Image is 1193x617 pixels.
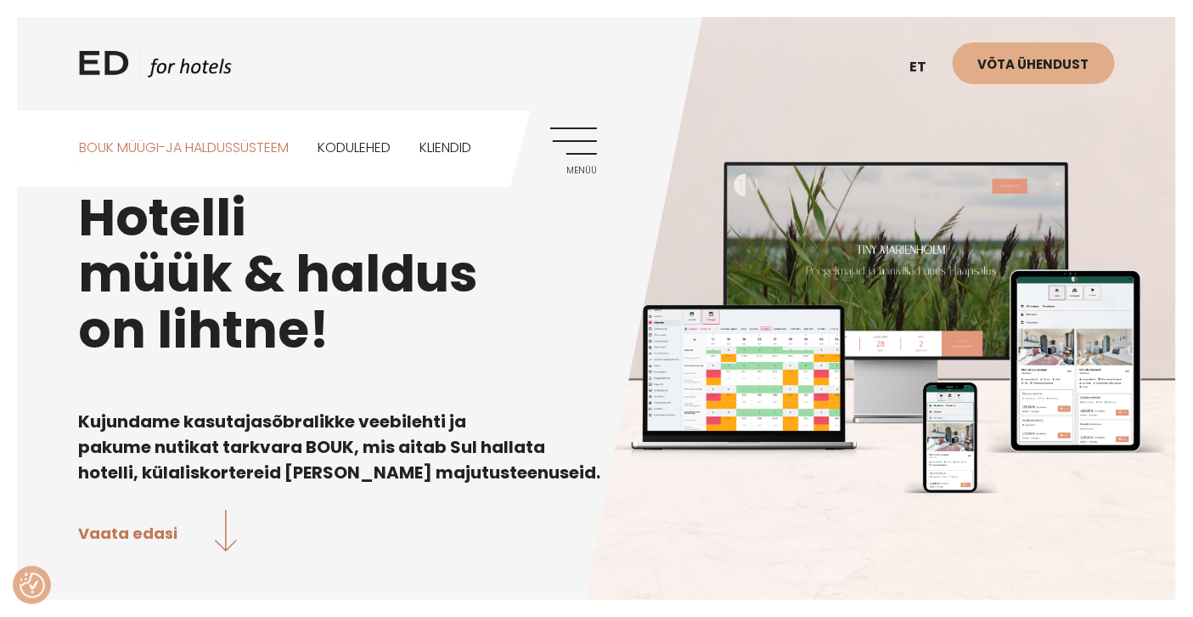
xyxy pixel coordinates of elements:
[419,110,471,186] a: Kliendid
[79,110,289,186] a: BOUK MÜÜGI-JA HALDUSSÜSTEEM
[902,47,953,88] a: et
[79,510,238,555] a: Vaata edasi
[550,166,597,176] span: Menüü
[79,47,232,89] a: ED HOTELS
[318,110,391,186] a: Kodulehed
[20,573,45,598] img: Revisit consent button
[953,42,1115,84] a: Võta ühendust
[20,573,45,598] button: Nõusolekueelistused
[79,190,1115,358] h1: Hotelli müük & haldus on lihtne!
[550,127,597,174] a: Menüü
[79,410,601,484] b: Kujundame kasutajasõbralikke veebilehti ja pakume nutikat tarkvara BOUK, mis aitab Sul hallata ho...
